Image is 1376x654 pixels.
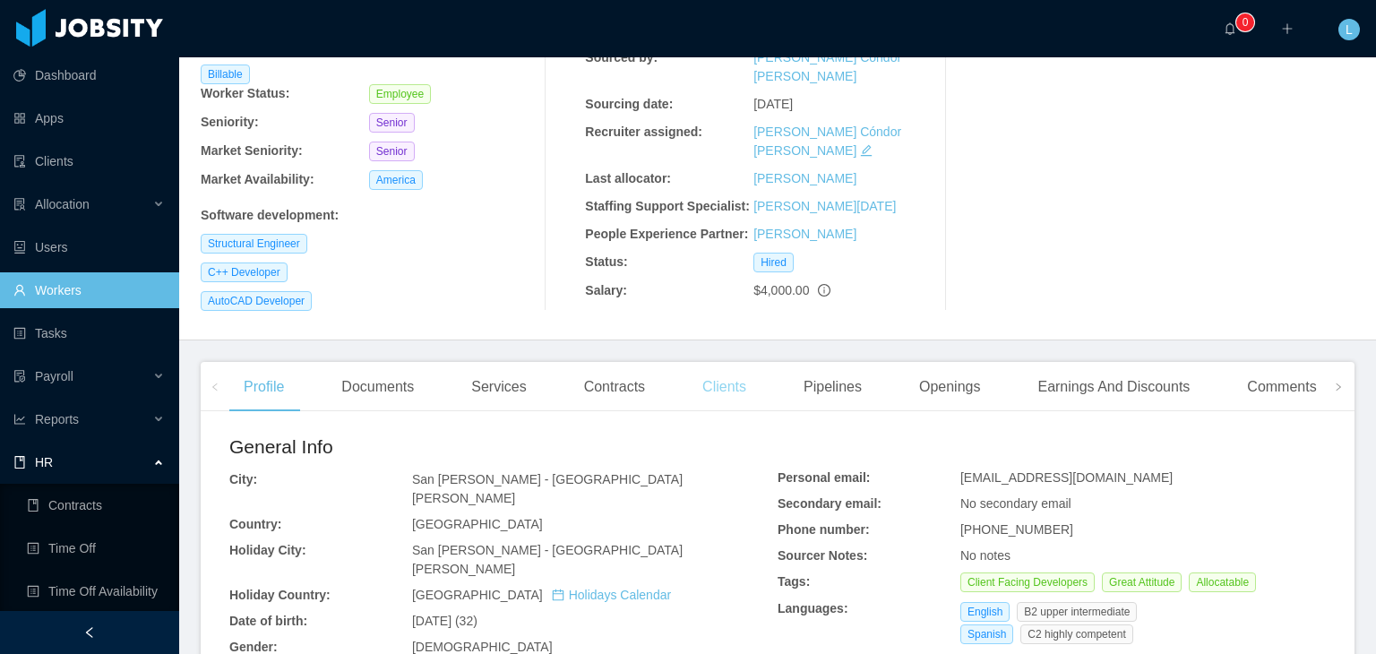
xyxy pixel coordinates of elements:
i: icon: solution [13,198,26,211]
b: Date of birth: [229,614,307,628]
span: America [369,170,423,190]
a: icon: profileTasks [13,315,165,351]
b: Recruiter assigned: [585,125,702,139]
span: [DEMOGRAPHIC_DATA] [412,640,553,654]
b: Worker Status: [201,86,289,100]
a: icon: bookContracts [27,487,165,523]
span: Senior [369,142,415,161]
span: C2 highly competent [1020,624,1132,644]
div: Earnings And Discounts [1023,362,1204,412]
span: [EMAIL_ADDRESS][DOMAIN_NAME] [960,470,1173,485]
div: Documents [327,362,428,412]
a: icon: userWorkers [13,272,165,308]
span: info-circle [818,284,830,297]
a: icon: robotUsers [13,229,165,265]
span: [GEOGRAPHIC_DATA] [412,517,543,531]
span: Employee [369,84,431,104]
span: Hired [753,253,794,272]
b: Status: [585,254,627,269]
div: Openings [905,362,995,412]
span: [DATE] (32) [412,614,477,628]
i: icon: line-chart [13,413,26,426]
span: Great Attitude [1102,572,1182,592]
span: Payroll [35,369,73,383]
sup: 0 [1236,13,1254,31]
a: icon: profileTime Off [27,530,165,566]
b: City: [229,472,257,486]
span: English [960,602,1010,622]
span: No notes [960,548,1010,563]
b: Seniority: [201,115,259,129]
div: Clients [688,362,761,412]
span: Allocation [35,197,90,211]
b: Sourced by: [585,50,658,65]
span: Senior [369,113,415,133]
span: [DATE] [753,97,793,111]
span: Reports [35,412,79,426]
span: C++ Developer [201,262,288,282]
a: icon: appstoreApps [13,100,165,136]
a: icon: pie-chartDashboard [13,57,165,93]
a: icon: auditClients [13,143,165,179]
div: Comments [1233,362,1330,412]
b: Personal email: [778,470,871,485]
b: Software development : [201,208,339,222]
b: Country: [229,517,281,531]
span: Spanish [960,624,1013,644]
b: Sourcing date: [585,97,673,111]
span: AutoCAD Developer [201,291,312,311]
div: Services [457,362,540,412]
b: Secondary email: [778,496,881,511]
span: [PHONE_NUMBER] [960,522,1073,537]
b: Market Availability: [201,172,314,186]
a: [PERSON_NAME] Cóndor [PERSON_NAME] [753,125,901,158]
span: San [PERSON_NAME] - [GEOGRAPHIC_DATA][PERSON_NAME] [412,543,683,576]
i: icon: file-protect [13,370,26,383]
i: icon: edit [860,144,873,157]
b: Sourcer Notes: [778,548,867,563]
span: B2 upper intermediate [1017,602,1137,622]
b: Salary: [585,283,627,297]
a: icon: calendarHolidays Calendar [552,588,671,602]
div: Profile [229,362,298,412]
b: Gender: [229,640,278,654]
b: Languages: [778,601,848,615]
b: Staffing Support Specialist: [585,199,750,213]
span: Allocatable [1189,572,1256,592]
span: Client Facing Developers [960,572,1095,592]
span: No secondary email [960,496,1071,511]
a: [PERSON_NAME] [753,171,856,185]
span: $4,000.00 [753,283,809,297]
span: Structural Engineer [201,234,307,254]
a: [PERSON_NAME] [753,227,856,241]
span: L [1346,19,1353,40]
i: icon: right [1334,383,1343,392]
i: icon: bell [1224,22,1236,35]
b: Tags: [778,574,810,589]
b: People Experience Partner: [585,227,748,241]
div: Contracts [570,362,659,412]
b: Last allocator: [585,171,671,185]
span: [GEOGRAPHIC_DATA] [412,588,671,602]
h2: General Info [229,433,778,461]
b: Phone number: [778,522,870,537]
i: icon: plus [1281,22,1294,35]
b: Holiday City: [229,543,306,557]
a: [PERSON_NAME][DATE] [753,199,896,213]
span: Billable [201,65,250,84]
b: Market Seniority: [201,143,303,158]
i: icon: left [211,383,219,392]
i: icon: calendar [552,589,564,601]
i: icon: book [13,456,26,469]
span: San [PERSON_NAME] - [GEOGRAPHIC_DATA][PERSON_NAME] [412,472,683,505]
b: Holiday Country: [229,588,331,602]
a: icon: profileTime Off Availability [27,573,165,609]
span: HR [35,455,53,469]
div: Pipelines [789,362,876,412]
